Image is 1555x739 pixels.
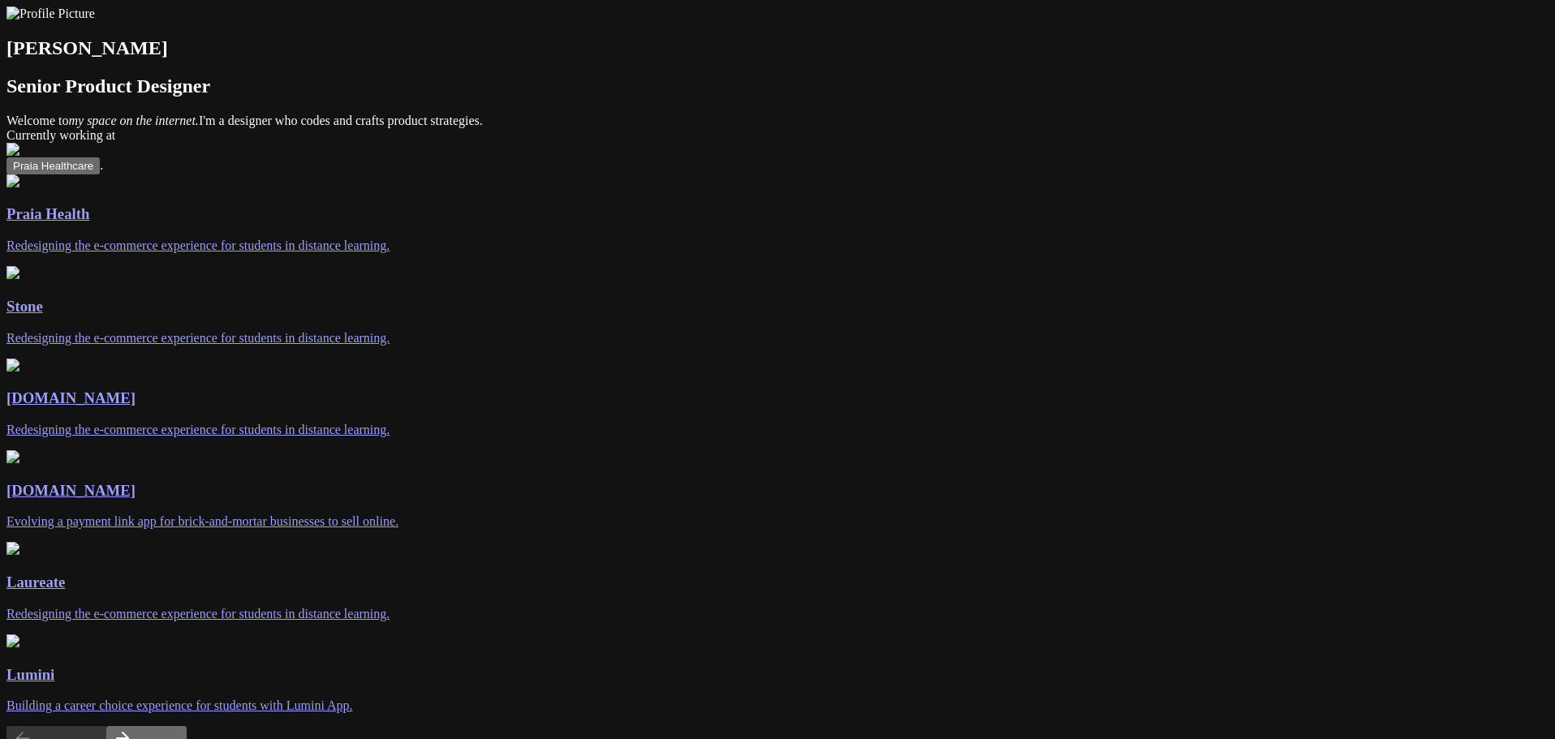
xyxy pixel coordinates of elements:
[6,266,19,279] img: Laureate-Home-p-1080.png
[6,389,1549,407] h3: [DOMAIN_NAME]
[6,6,95,21] img: Profile Picture
[6,359,1549,437] a: [DOMAIN_NAME]Redesigning the e-commerce experience for students in distance learning.
[6,482,1549,500] h3: [DOMAIN_NAME]
[6,266,1549,345] a: StoneRedesigning the e-commerce experience for students in distance learning.
[68,114,198,127] em: my space on the internet.
[6,634,19,647] img: Thumbnail.png
[6,158,100,172] a: Praia Healthcare
[6,174,19,187] img: Laureate-Home-p-1080.png
[6,542,19,555] img: Laureate-Home-p-1080.png
[6,37,1549,59] h1: [PERSON_NAME]
[6,157,100,174] button: Praia Healthcare
[6,423,1549,437] p: Redesigning the e-commerce experience for students in distance learning.
[6,634,1549,713] a: LuminiBuilding a career choice experience for students with Lumini App.
[6,359,19,372] img: Laureate-Home-p-1080.png
[6,574,1549,591] h3: Laureate
[6,238,1549,253] p: Redesigning the e-commerce experience for students in distance learning.
[6,298,1549,316] h3: Stone
[6,514,1549,529] p: Evolving a payment link app for brick-and-mortar businesses to sell online.
[6,698,1549,713] p: Building a career choice experience for students with Lumini App.
[6,450,1549,529] a: [DOMAIN_NAME]Evolving a payment link app for brick-and-mortar businesses to sell online.
[6,450,19,463] img: linkme_home.png
[6,607,1549,621] p: Redesigning the e-commerce experience for students in distance learning.
[6,666,1549,684] h3: Lumini
[6,143,90,157] img: hidden image
[6,114,1549,172] span: Welcome to I'm a designer who codes and crafts product strategies. Currently working at .
[6,331,1549,346] p: Redesigning the e-commerce experience for students in distance learning.
[6,75,1549,97] h2: Senior Product Designer
[6,542,1549,621] a: LaureateRedesigning the e-commerce experience for students in distance learning.
[6,174,1549,253] a: Praia HealthRedesigning the e-commerce experience for students in distance learning.
[6,205,1549,223] h3: Praia Health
